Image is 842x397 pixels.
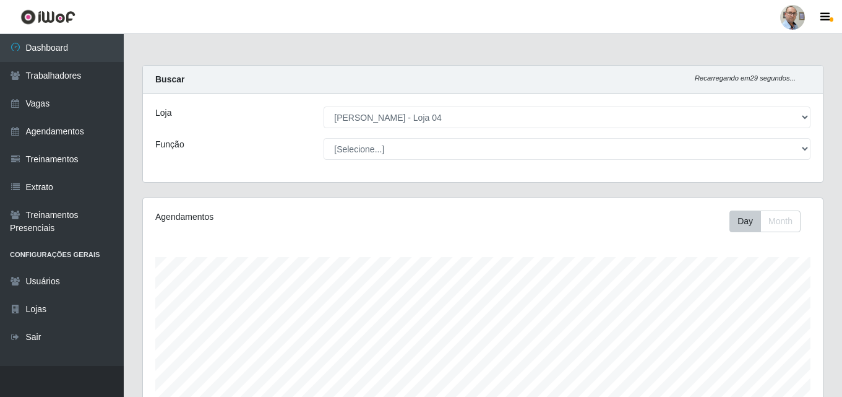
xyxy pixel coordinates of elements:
[20,9,75,25] img: CoreUI Logo
[729,211,801,232] div: First group
[729,211,810,232] div: Toolbar with button groups
[695,74,796,82] i: Recarregando em 29 segundos...
[155,107,171,120] label: Loja
[155,138,184,151] label: Função
[760,211,801,232] button: Month
[729,211,761,232] button: Day
[155,74,184,84] strong: Buscar
[155,211,418,224] div: Agendamentos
